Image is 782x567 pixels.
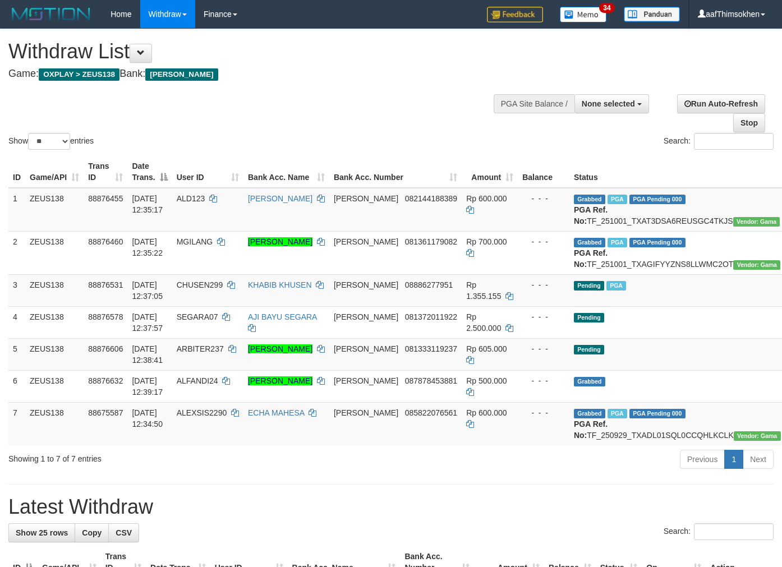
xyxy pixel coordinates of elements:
[177,237,213,246] span: MGILANG
[132,376,163,397] span: [DATE] 12:39:17
[248,312,317,321] a: AJI BAYU SEGARA
[8,370,25,402] td: 6
[25,274,84,306] td: ZEUS138
[733,113,765,132] a: Stop
[522,236,565,247] div: - - -
[560,7,607,22] img: Button%20Memo.svg
[334,280,398,289] span: [PERSON_NAME]
[608,238,627,247] span: Marked by aafanarl
[172,156,243,188] th: User ID: activate to sort column ascending
[405,312,457,321] span: Copy 081372011922 to clipboard
[88,194,123,203] span: 88876455
[522,311,565,322] div: - - -
[248,194,312,203] a: [PERSON_NAME]
[8,156,25,188] th: ID
[8,6,94,22] img: MOTION_logo.png
[405,280,453,289] span: Copy 08886277951 to clipboard
[28,133,70,150] select: Showentries
[522,343,565,354] div: - - -
[88,312,123,321] span: 88876578
[248,237,312,246] a: [PERSON_NAME]
[132,312,163,333] span: [DATE] 12:37:57
[608,195,627,204] span: Marked by aafanarl
[8,449,318,464] div: Showing 1 to 7 of 7 entries
[177,280,223,289] span: CHUSEN299
[694,523,774,540] input: Search:
[574,377,605,386] span: Grabbed
[606,281,626,291] span: Marked by aafanarl
[608,409,627,418] span: Marked by aafpengsreynich
[405,344,457,353] span: Copy 081333119237 to clipboard
[599,3,614,13] span: 34
[629,409,686,418] span: PGA Pending
[88,344,123,353] span: 88876606
[334,312,398,321] span: [PERSON_NAME]
[132,408,163,428] span: [DATE] 12:34:50
[334,237,398,246] span: [PERSON_NAME]
[334,408,398,417] span: [PERSON_NAME]
[8,40,510,63] h1: Withdraw List
[518,156,569,188] th: Balance
[680,450,725,469] a: Previous
[84,156,127,188] th: Trans ID: activate to sort column ascending
[466,344,507,353] span: Rp 605.000
[405,194,457,203] span: Copy 082144188389 to clipboard
[734,431,781,441] span: Vendor URL: https://trx31.1velocity.biz
[629,195,686,204] span: PGA Pending
[494,94,574,113] div: PGA Site Balance /
[25,188,84,232] td: ZEUS138
[108,523,139,542] a: CSV
[248,280,312,289] a: KHABIB KHUSEN
[88,237,123,246] span: 88876460
[243,156,329,188] th: Bank Acc. Name: activate to sort column ascending
[177,376,218,385] span: ALFANDI24
[82,528,102,537] span: Copy
[248,408,304,417] a: ECHA MAHESA
[487,7,543,22] img: Feedback.jpg
[132,280,163,301] span: [DATE] 12:37:05
[248,376,312,385] a: [PERSON_NAME]
[177,194,205,203] span: ALD123
[177,312,218,321] span: SEGARA07
[522,193,565,204] div: - - -
[39,68,119,81] span: OXPLAY > ZEUS138
[522,279,565,291] div: - - -
[405,408,457,417] span: Copy 085822076561 to clipboard
[462,156,518,188] th: Amount: activate to sort column ascending
[582,99,635,108] span: None selected
[116,528,132,537] span: CSV
[743,450,774,469] a: Next
[177,408,227,417] span: ALEXSIS2290
[145,68,218,81] span: [PERSON_NAME]
[8,338,25,370] td: 5
[574,94,649,113] button: None selected
[132,344,163,365] span: [DATE] 12:38:41
[88,280,123,289] span: 88876531
[466,194,507,203] span: Rp 600.000
[733,260,780,270] span: Vendor URL: https://trx31.1velocity.biz
[25,370,84,402] td: ZEUS138
[664,133,774,150] label: Search:
[334,376,398,385] span: [PERSON_NAME]
[88,408,123,417] span: 88675587
[25,231,84,274] td: ZEUS138
[25,156,84,188] th: Game/API: activate to sort column ascending
[8,306,25,338] td: 4
[25,306,84,338] td: ZEUS138
[25,402,84,445] td: ZEUS138
[8,274,25,306] td: 3
[8,496,774,518] h1: Latest Withdraw
[75,523,109,542] a: Copy
[574,345,604,354] span: Pending
[574,420,608,440] b: PGA Ref. No:
[88,376,123,385] span: 88876632
[25,338,84,370] td: ZEUS138
[574,205,608,225] b: PGA Ref. No:
[629,238,686,247] span: PGA Pending
[334,344,398,353] span: [PERSON_NAME]
[8,188,25,232] td: 1
[8,68,510,80] h4: Game: Bank:
[574,248,608,269] b: PGA Ref. No:
[466,376,507,385] span: Rp 500.000
[132,237,163,257] span: [DATE] 12:35:22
